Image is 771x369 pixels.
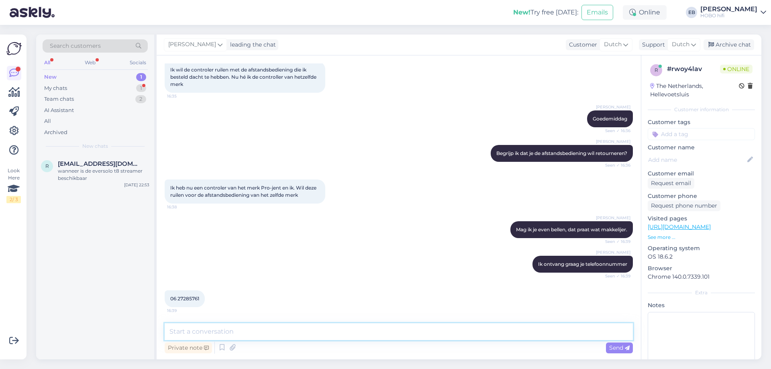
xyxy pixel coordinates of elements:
[581,5,613,20] button: Emails
[538,261,627,267] span: Ik ontvang graag je telefoonnummer
[44,128,67,137] div: Archived
[596,215,630,221] span: [PERSON_NAME]
[600,128,630,134] span: Seen ✓ 16:36
[128,57,148,68] div: Socials
[648,253,755,261] p: OS 18.6.2
[516,226,627,232] span: Mag ik je even bellen, dat praat wat makkelijer.
[648,200,720,211] div: Request phone number
[167,308,197,314] span: 16:39
[44,95,74,103] div: Team chats
[227,41,276,49] div: leading the chat
[170,185,318,198] span: Ik heb nu een controler van het merk Pro-jent en ik. Wil deze ruilen voor de afstandsbediening va...
[83,57,97,68] div: Web
[648,301,755,310] p: Notes
[167,204,197,210] span: 16:38
[648,234,755,241] p: See more ...
[609,344,630,351] span: Send
[6,167,21,203] div: Look Here
[167,93,197,99] span: 16:35
[596,139,630,145] span: [PERSON_NAME]
[124,182,149,188] div: [DATE] 22:53
[496,150,627,156] span: Begrijp ik dat je de afstandsbediening wil retourneren?
[700,12,757,19] div: HOBO hifi
[600,273,630,279] span: Seen ✓ 16:39
[700,6,757,12] div: [PERSON_NAME]
[648,155,746,164] input: Add name
[648,178,694,189] div: Request email
[686,7,697,18] div: EB
[720,65,753,73] span: Online
[655,67,658,73] span: r
[170,296,199,302] span: 06 27285761
[136,84,146,92] div: 1
[648,118,755,126] p: Customer tags
[58,167,149,182] div: wanneer is de eversolo t8 streamer beschikbaar
[623,5,667,20] div: Online
[513,8,578,17] div: Try free [DATE]:
[667,64,720,74] div: # rwoy4lav
[44,117,51,125] div: All
[648,273,755,281] p: Chrome 140.0.7339.101
[672,40,689,49] span: Dutch
[648,106,755,113] div: Customer information
[513,8,530,16] b: New!
[639,41,665,49] div: Support
[6,41,22,56] img: Askly Logo
[704,39,754,50] div: Archive chat
[135,95,146,103] div: 2
[44,73,57,81] div: New
[82,143,108,150] span: New chats
[596,104,630,110] span: [PERSON_NAME]
[600,239,630,245] span: Seen ✓ 16:39
[43,57,52,68] div: All
[50,42,101,50] span: Search customers
[648,264,755,273] p: Browser
[648,223,711,230] a: [URL][DOMAIN_NAME]
[165,342,212,353] div: Private note
[136,73,146,81] div: 1
[593,116,627,122] span: Goedemiddag
[45,163,49,169] span: r
[44,106,74,114] div: AI Assistant
[596,249,630,255] span: [PERSON_NAME]
[566,41,597,49] div: Customer
[648,244,755,253] p: Operating system
[600,162,630,168] span: Seen ✓ 16:36
[648,143,755,152] p: Customer name
[700,6,766,19] a: [PERSON_NAME]HOBO hifi
[168,40,216,49] span: [PERSON_NAME]
[648,128,755,140] input: Add a tag
[170,67,318,87] span: Ik wil de controler ruilen met de afstandsbediening die ik besteld dacht te hebben. Nu hé ik de c...
[650,82,739,99] div: The Netherlands, Hellevoetsluis
[604,40,622,49] span: Dutch
[648,192,755,200] p: Customer phone
[648,289,755,296] div: Extra
[6,196,21,203] div: 2 / 3
[58,160,141,167] span: robvanes1501@hotmail.com
[44,84,67,92] div: My chats
[648,214,755,223] p: Visited pages
[648,169,755,178] p: Customer email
